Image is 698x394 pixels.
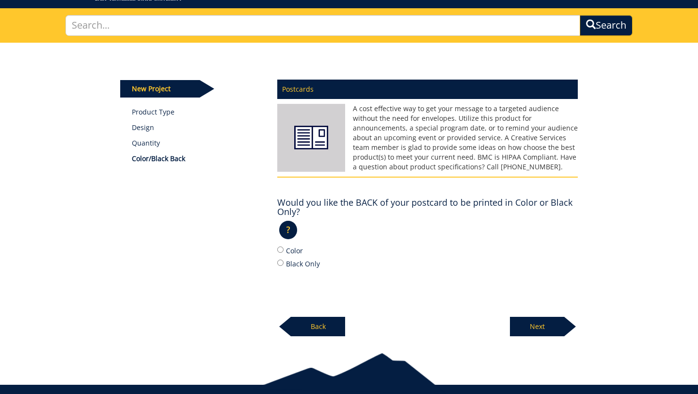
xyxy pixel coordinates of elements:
[277,245,578,256] label: Color
[277,104,578,172] p: A cost effective way to get your message to a targeted audience without the need for envelopes. U...
[291,317,345,336] p: Back
[132,107,263,117] a: Product Type
[120,80,200,98] p: New Project
[132,138,263,148] p: Quantity
[277,246,284,253] input: Color
[132,123,263,132] p: Design
[580,15,633,36] button: Search
[279,221,297,239] p: ?
[277,258,578,269] label: Black Only
[132,154,263,164] p: Color/Black Back
[277,198,578,217] h4: Would you like the BACK of your postcard to be printed in Color or Black Only?
[277,80,578,99] p: Postcards
[65,15,580,36] input: Search...
[510,317,564,336] p: Next
[277,260,284,266] input: Black Only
